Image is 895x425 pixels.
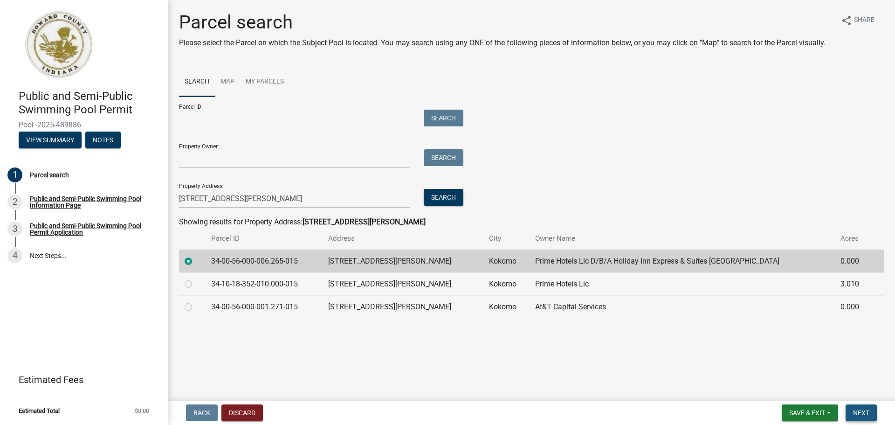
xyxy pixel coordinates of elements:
[85,137,121,144] wm-modal-confirm: Notes
[835,295,870,318] td: 0.000
[7,195,22,209] div: 2
[846,404,877,421] button: Next
[85,132,121,148] button: Notes
[7,370,153,389] a: Estimated Fees
[186,404,218,421] button: Back
[789,409,825,417] span: Save & Exit
[833,11,882,29] button: shareShare
[530,250,835,272] td: Prime Hotels Llc D/B/A Holiday Inn Express & Suites [GEOGRAPHIC_DATA]
[30,223,153,236] div: Public and Semi-Public Swimming Pool Permit Application
[135,408,149,414] span: $0.00
[206,272,323,295] td: 34-10-18-352-010.000-015
[424,149,463,166] button: Search
[19,90,160,117] h4: Public and Semi-Public Swimming Pool Permit
[221,404,263,421] button: Discard
[206,228,323,250] th: Parcel ID
[853,409,869,417] span: Next
[854,15,874,26] span: Share
[323,272,483,295] td: [STREET_ADDRESS][PERSON_NAME]
[530,295,835,318] td: At&T Capital Services
[215,67,240,97] a: Map
[483,250,530,272] td: Kokomo
[179,37,826,49] p: Please select the Parcel on which the Subject Pool is located. You may search using any ONE of th...
[206,295,323,318] td: 34-00-56-000-001.271-015
[19,132,82,148] button: View Summary
[179,67,215,97] a: Search
[323,250,483,272] td: [STREET_ADDRESS][PERSON_NAME]
[206,250,323,272] td: 34-00-56-000-006.265-015
[483,272,530,295] td: Kokomo
[19,120,149,129] span: Pool -2025-489886
[7,167,22,182] div: 1
[835,250,870,272] td: 0.000
[7,248,22,263] div: 4
[483,228,530,250] th: City
[424,189,463,206] button: Search
[30,172,69,178] div: Parcel search
[841,15,852,26] i: share
[179,11,826,34] h1: Parcel search
[530,272,835,295] td: Prime Hotels Llc
[483,295,530,318] td: Kokomo
[323,228,483,250] th: Address
[323,295,483,318] td: [STREET_ADDRESS][PERSON_NAME]
[240,67,289,97] a: My Parcels
[193,409,210,417] span: Back
[30,195,153,209] div: Public and Semi-Public Swimming Pool Information Page
[835,272,870,295] td: 3.010
[19,137,82,144] wm-modal-confirm: Summary
[424,110,463,126] button: Search
[835,228,870,250] th: Acres
[530,228,835,250] th: Owner Name
[179,216,884,228] div: Showing results for Property Address:
[19,10,98,80] img: Howard County, Indiana
[303,217,426,226] strong: [STREET_ADDRESS][PERSON_NAME]
[19,408,60,414] span: Estimated Total
[782,404,838,421] button: Save & Exit
[7,222,22,237] div: 3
